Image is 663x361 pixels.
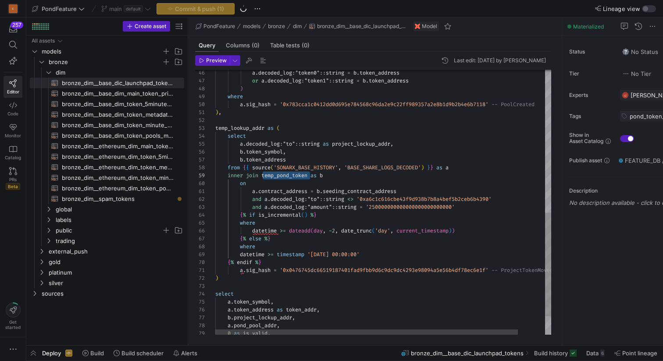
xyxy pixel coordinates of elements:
span: % [255,259,258,266]
span: Catalog [5,155,21,160]
span: ) [240,85,243,92]
span: b [320,172,323,179]
span: gold [49,257,183,267]
div: Press SPACE to select this row. [30,162,184,172]
div: 56 [195,148,205,156]
span: Build scheduler [121,350,164,357]
span: } [267,235,271,242]
div: 6 [600,350,605,357]
span: sig_hash [246,101,271,108]
button: Data6 [582,346,609,361]
span: Show in Asset Catalog [569,132,603,144]
span: , [338,164,341,171]
span: :: [320,69,326,76]
span: dim [293,23,302,29]
div: Press SPACE to select this row. [30,246,184,257]
span: Materialized [573,23,604,30]
div: 66 [195,227,205,235]
span: :: [329,77,335,84]
button: bronze [266,21,287,32]
span: '[DATE] 00:00:00' [307,251,360,258]
div: Press SPACE to select this row. [30,57,184,67]
div: 48 [195,85,205,93]
span: datetime [240,251,264,258]
div: Press SPACE to select this row. [30,183,184,193]
a: bronze_dim__base_dim_token_minute_price_hi​​​​​​​​​​ [30,120,184,130]
img: undefined [415,24,420,29]
div: Press SPACE to select this row. [30,214,184,225]
div: 68 [195,243,205,250]
span: { [240,235,243,242]
button: Getstarted [4,299,22,333]
span: "token0" [295,69,320,76]
span: a [261,77,264,84]
span: current_timestamp [396,227,449,234]
div: 59 [195,172,205,179]
span: silver [49,278,183,288]
span: b [353,69,356,76]
span: from [228,164,240,171]
span: Monitor [5,133,21,138]
span: : [304,196,307,203]
span: Beta [6,183,20,190]
span: bronze_dim__ethereum_dim_token_pools_metadata_newest_i​​​​​​​​​​ [62,183,174,193]
span: decoded_log [271,196,304,203]
span: public [56,225,162,236]
span: Alerts [181,350,197,357]
button: bronze_dim__base_dic_launchpad_tokens [307,21,408,32]
span: as [267,125,274,132]
button: PondFeature [193,21,237,32]
span: Query [199,43,215,48]
span: :: [320,196,326,203]
span: token_address [360,69,399,76]
span: Editor [7,89,19,94]
span: ) [421,164,424,171]
span: on [240,180,246,187]
div: 50 [195,100,205,108]
a: Catalog [4,142,22,164]
span: contract_address [258,188,307,195]
span: b [317,188,320,195]
span: 'BASE_SHARE_LOGS_DECODED' [344,164,421,171]
span: dim [56,68,183,78]
div: Press SPACE to select this row. [30,36,184,46]
span: bronze_dim__base_dic_launchpad_tokens [317,23,406,29]
div: Press SPACE to select this row. [30,257,184,267]
span: % [243,235,246,242]
span: . [243,156,246,163]
a: bronze_dim__ethereum_dim_token_5minute_ohcl_price_hi​​​​​​​​​​ [30,151,184,162]
a: C [4,1,22,16]
span: token_symbol [246,148,283,155]
div: Press SPACE to select this row. [30,204,184,214]
span: bronze_dim__base_dim_token_minute_price_hi​​​​​​​​​​ [62,120,174,130]
span: % [264,235,267,242]
span: sources [42,289,183,299]
span: ( [310,227,314,234]
span: : [304,204,307,211]
button: Preview [195,55,230,66]
div: Press SPACE to select this row. [30,67,184,78]
div: All assets [32,38,55,44]
span: bronze_dim__base_dim_token_pools_metadata_newest_i​​​​​​​​​​ [62,131,174,141]
div: Press SPACE to select this row. [30,172,184,183]
span: as [310,172,317,179]
span: , [390,227,393,234]
span: and [252,196,261,203]
a: bronze_dim__base_dim_token_pools_metadata_newest_i​​​​​​​​​​ [30,130,184,141]
div: 55 [195,140,205,148]
span: decoded_log [267,77,301,84]
button: Build scheduler [110,346,168,361]
span: bronze [268,23,285,29]
span: Status [569,49,613,55]
span: Preview [206,57,227,64]
span: a [252,69,255,76]
span: string [301,140,320,147]
span: No Tier [622,70,651,77]
span: token_address [369,77,409,84]
div: 51 [195,108,205,116]
span: dateadd [289,227,310,234]
span: -- PoolCreated [492,101,535,108]
div: Press SPACE to select this row. [30,130,184,141]
span: - [329,227,332,234]
span: = [356,77,360,84]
